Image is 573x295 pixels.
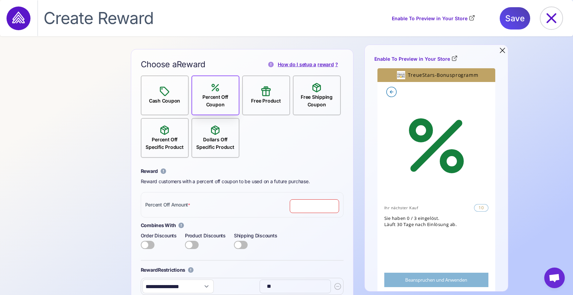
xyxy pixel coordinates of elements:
span: Save [505,7,525,29]
span: Choose a [141,59,206,70]
label: Product Discounts [185,232,226,239]
div: Cash Coupon [146,97,183,105]
div: Percent Off Coupon [192,93,239,108]
div: Free Product [248,97,283,105]
label: Shipping Discounts [234,232,277,239]
span: Reward [141,267,158,273]
div: Dollars Off Specific Product [192,136,239,151]
div: Percent Off Specific Product [141,136,188,151]
div: Percent Off Amount [145,201,190,209]
div: Reward customers with a percent off coupon to be used on a future purchase. [141,178,344,185]
span: Reward [177,59,206,69]
a: Enable To Preview in Your Store [374,55,458,63]
a: How do I setup areward? [265,61,344,68]
a: Enable To Preview in Your Store [392,15,475,22]
span: reward [317,61,334,68]
span: Create Reward [43,8,154,28]
span: Reward [141,168,158,174]
div: Chat öffnen [544,268,565,288]
label: Order Discounts [141,232,177,239]
div: Restrictions [141,266,186,274]
div: Free Shipping Coupon [294,93,340,108]
span: Combines With [141,222,176,229]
